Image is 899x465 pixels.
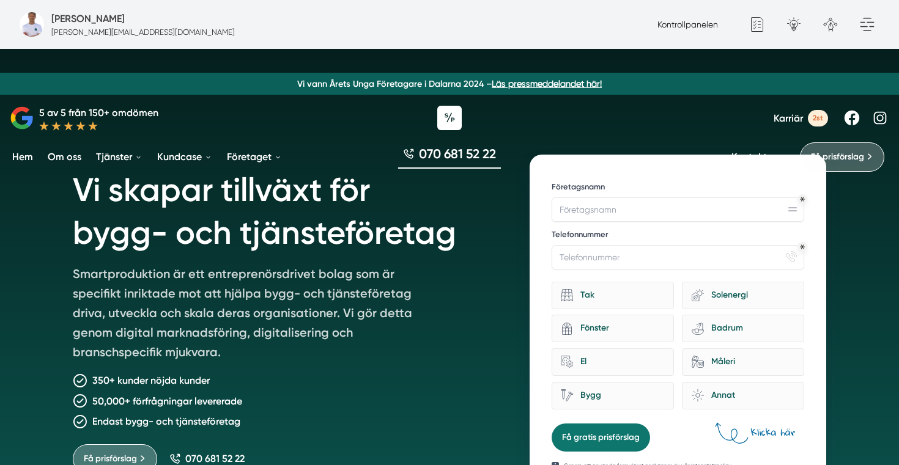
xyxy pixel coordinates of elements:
a: Tjänster [94,141,145,172]
span: 070 681 52 22 [419,145,496,163]
input: Företagsnamn [552,197,804,222]
p: 50,000+ förfrågningar levererade [92,394,242,409]
h5: Administratör [51,11,125,26]
img: foretagsbild-pa-smartproduktion-en-webbyraer-i-dalarnas-lan.png [20,12,44,37]
span: Karriär [774,112,803,124]
a: Kontakta oss [731,151,790,163]
p: Smartproduktion är ett entreprenörsdrivet bolag som är specifikt inriktade mot att hjälpa bygg- o... [73,264,425,367]
p: Vi vann Årets Unga Företagare i Dalarna 2024 – [5,78,894,90]
span: Få prisförslag [811,150,864,164]
a: Kontrollpanelen [657,20,718,29]
a: 070 681 52 22 [398,145,501,169]
button: Få gratis prisförslag [552,423,650,452]
label: Företagsnamn [552,181,804,195]
span: 070 681 52 22 [185,453,245,464]
a: Företaget [224,141,284,172]
p: 5 av 5 från 150+ omdömen [39,105,158,120]
a: Läs pressmeddelandet här! [492,79,602,89]
div: Obligatoriskt [800,244,805,249]
a: Karriär 2st [774,110,828,126]
a: Kundcase [155,141,215,172]
a: Hem [10,141,35,172]
a: Få prisförslag [800,142,884,172]
p: [PERSON_NAME][EMAIL_ADDRESS][DOMAIN_NAME] [51,26,235,38]
p: Endast bygg- och tjänsteföretag [92,414,240,429]
label: Telefonnummer [552,229,804,243]
input: Telefonnummer [552,245,804,269]
p: 350+ kunder nöjda kunder [92,373,210,388]
h1: Vi skapar tillväxt för bygg- och tjänsteföretag [73,155,500,264]
span: 2st [808,110,828,126]
a: Om oss [45,141,84,172]
div: Obligatoriskt [800,197,805,202]
a: 070 681 52 22 [169,453,245,464]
